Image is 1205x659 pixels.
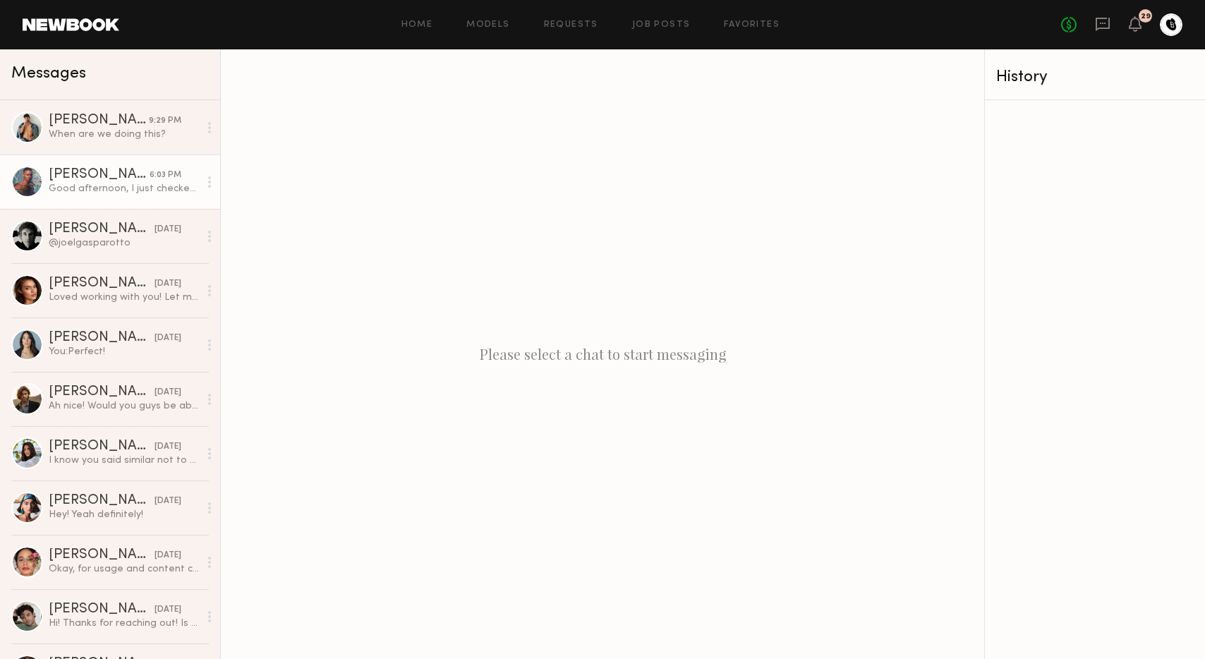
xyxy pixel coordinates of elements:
[155,332,181,345] div: [DATE]
[49,168,150,182] div: [PERSON_NAME]
[49,277,155,291] div: [PERSON_NAME]
[49,440,155,454] div: [PERSON_NAME]
[155,549,181,562] div: [DATE]
[149,114,181,128] div: 9:29 PM
[1141,13,1151,20] div: 29
[49,399,199,413] div: Ah nice! Would you guys be able to make $500 work? Thats usually my base rate
[49,182,199,195] div: Good afternoon, I just checked my mailbox and it has arrived.
[49,222,155,236] div: [PERSON_NAME]
[155,223,181,236] div: [DATE]
[49,454,199,467] div: I know you said similar not to be repetitive, but want to make sure. I usually do any review vide...
[632,20,691,30] a: Job Posts
[49,508,199,521] div: Hey! Yeah definitely!
[49,345,199,358] div: You: Perfect!
[11,66,86,82] span: Messages
[49,114,149,128] div: [PERSON_NAME]
[150,169,181,182] div: 6:03 PM
[155,603,181,617] div: [DATE]
[49,562,199,576] div: Okay, for usage and content creation, I charge 550. Let me know if that works and I’m happy to co...
[996,69,1194,85] div: History
[155,440,181,454] div: [DATE]
[155,277,181,291] div: [DATE]
[466,20,509,30] a: Models
[49,291,199,304] div: Loved working with you! Let me know if you need more content in the future 🙌🏻
[49,617,199,630] div: Hi! Thanks for reaching out! Is there wiggle room with rate? My rate is usually starts at $500 fo...
[155,495,181,508] div: [DATE]
[544,20,598,30] a: Requests
[49,603,155,617] div: [PERSON_NAME]
[49,331,155,345] div: [PERSON_NAME]
[49,236,199,250] div: @joelgasparotto
[49,128,199,141] div: When are we doing this?
[155,386,181,399] div: [DATE]
[221,49,984,659] div: Please select a chat to start messaging
[49,494,155,508] div: [PERSON_NAME]
[49,548,155,562] div: [PERSON_NAME]
[724,20,780,30] a: Favorites
[401,20,433,30] a: Home
[49,385,155,399] div: [PERSON_NAME]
